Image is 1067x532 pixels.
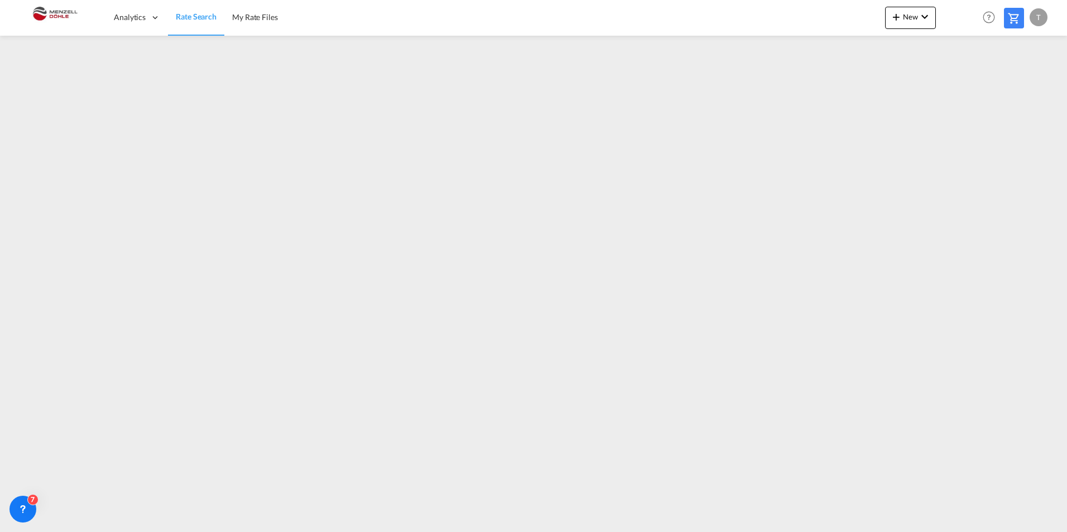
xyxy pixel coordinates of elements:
[918,10,931,23] md-icon: icon-chevron-down
[232,12,278,22] span: My Rate Files
[17,5,92,30] img: 5c2b1670644e11efba44c1e626d722bd.JPG
[1030,8,1047,26] div: T
[890,12,931,21] span: New
[885,7,936,29] button: icon-plus 400-fgNewicon-chevron-down
[979,8,998,27] span: Help
[114,12,146,23] span: Analytics
[890,10,903,23] md-icon: icon-plus 400-fg
[979,8,1004,28] div: Help
[176,12,217,21] span: Rate Search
